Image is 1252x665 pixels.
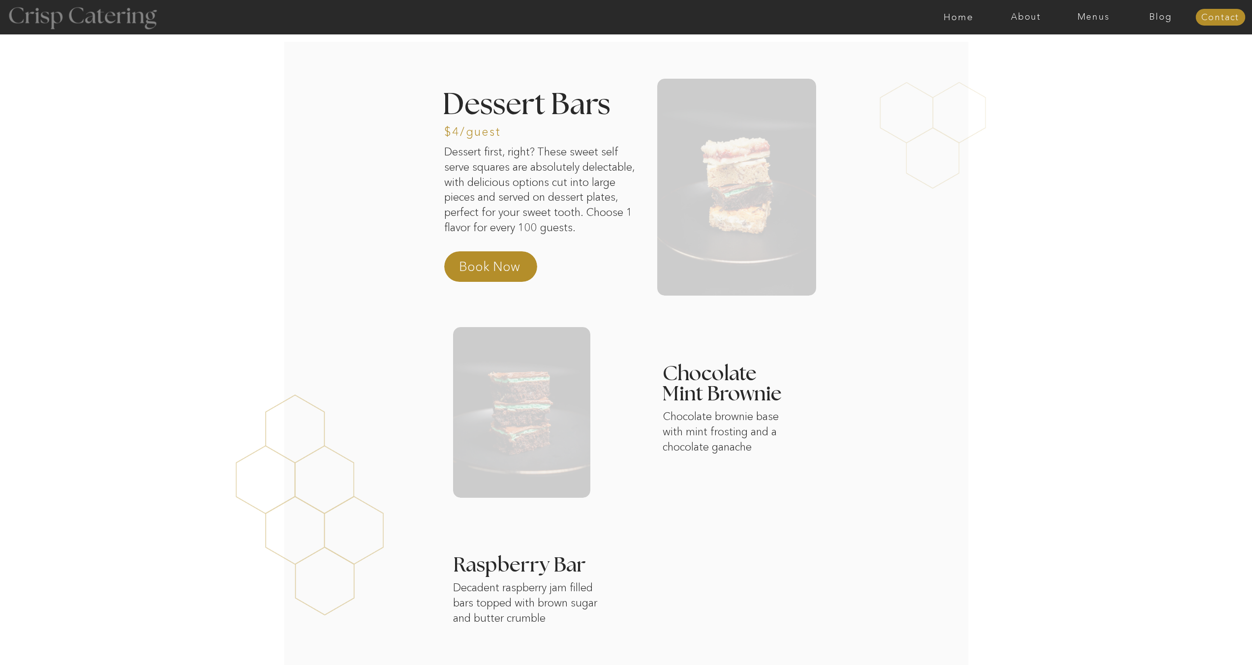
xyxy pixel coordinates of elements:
a: Contact [1195,13,1245,23]
h3: $4/guest [444,126,500,135]
p: Dessert first, right? These sweet self serve squares are absolutely delectable, with delicious op... [444,145,639,244]
a: Home [925,12,992,22]
a: Book Now [459,258,546,281]
p: Decadent raspberry jam filled bars topped with brown sugar and butter crumble [453,580,598,628]
a: Blog [1127,12,1194,22]
h2: Dessert Bars [443,91,632,117]
h3: Raspberry Bar [453,555,767,577]
p: Chocolate brownie base with mint frosting and a chocolate ganache [663,409,799,455]
h3: Chocolate Mint Brownie [663,364,792,411]
a: About [992,12,1060,22]
a: Menus [1060,12,1127,22]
